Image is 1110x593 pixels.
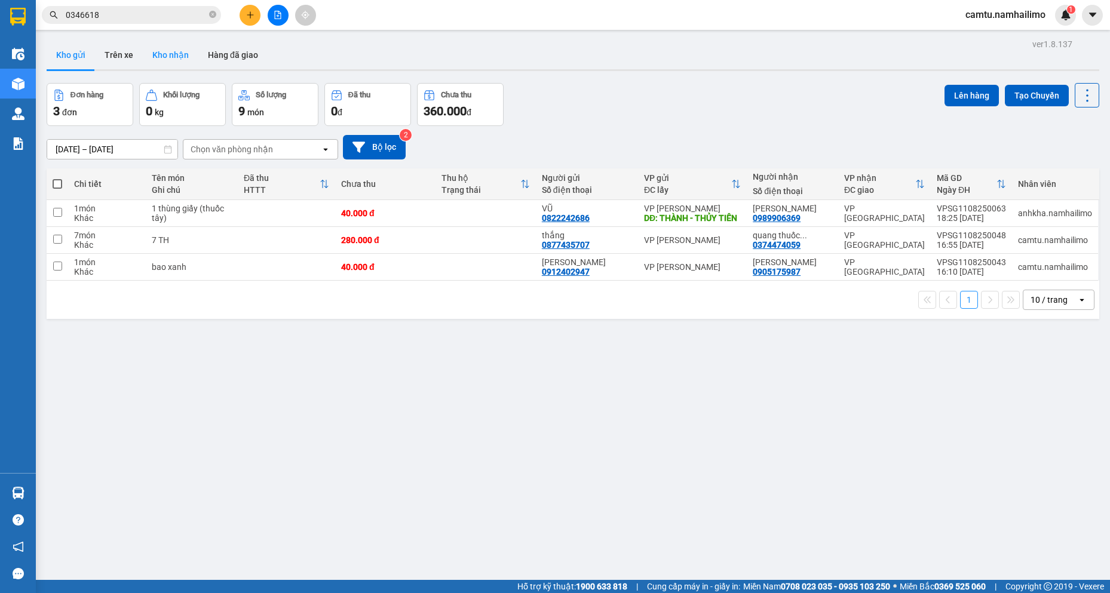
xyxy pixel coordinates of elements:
[937,173,996,183] div: Mã GD
[844,204,925,223] div: VP [GEOGRAPHIC_DATA]
[542,173,632,183] div: Người gửi
[12,487,24,499] img: warehouse-icon
[47,83,133,126] button: Đơn hàng3đơn
[238,168,335,200] th: Toggle SortBy
[6,6,173,51] li: Nam Hải Limousine
[6,6,48,48] img: logo.jpg
[542,185,632,195] div: Số điện thoại
[62,107,77,117] span: đơn
[12,107,24,120] img: warehouse-icon
[644,262,741,272] div: VP [PERSON_NAME]
[753,231,832,240] div: quang thuốc 0708001532
[937,240,1006,250] div: 16:55 [DATE]
[12,48,24,60] img: warehouse-icon
[844,231,925,250] div: VP [GEOGRAPHIC_DATA]
[74,204,140,213] div: 1 món
[74,213,140,223] div: Khác
[70,91,103,99] div: Đơn hàng
[244,185,320,195] div: HTTT
[143,41,198,69] button: Kho nhận
[1018,179,1092,189] div: Nhân viên
[400,129,412,141] sup: 2
[1018,208,1092,218] div: anhkha.namhailimo
[321,145,330,154] svg: open
[256,91,286,99] div: Số lượng
[638,168,747,200] th: Toggle SortBy
[232,83,318,126] button: Số lượng9món
[644,235,741,245] div: VP [PERSON_NAME]
[343,135,406,159] button: Bộ lọc
[838,168,931,200] th: Toggle SortBy
[152,235,232,245] div: 7 TH
[295,5,316,26] button: aim
[152,204,232,223] div: 1 thùng giấy (thuốc tây)
[647,580,740,593] span: Cung cấp máy in - giấy in:
[152,173,232,183] div: Tên món
[74,267,140,276] div: Khác
[424,104,467,118] span: 360.000
[1082,5,1103,26] button: caret-down
[74,257,140,267] div: 1 món
[995,580,996,593] span: |
[937,185,996,195] div: Ngày ĐH
[74,240,140,250] div: Khác
[753,240,801,250] div: 0374474059
[209,10,216,21] span: close-circle
[956,7,1055,22] span: camtu.namhailimo
[13,541,24,552] span: notification
[517,580,627,593] span: Hỗ trợ kỹ thuật:
[417,83,504,126] button: Chưa thu360.000đ
[636,580,638,593] span: |
[753,172,832,182] div: Người nhận
[945,85,999,106] button: Lên hàng
[146,104,152,118] span: 0
[348,91,370,99] div: Đã thu
[441,173,520,183] div: Thu hộ
[644,173,731,183] div: VP gửi
[576,582,627,591] strong: 1900 633 818
[960,291,978,309] button: 1
[743,580,890,593] span: Miền Nam
[95,41,143,69] button: Trên xe
[542,213,590,223] div: 0822242686
[341,262,430,272] div: 40.000 đ
[1005,85,1069,106] button: Tạo Chuyến
[753,204,832,213] div: THÙY TIÊN
[644,204,741,213] div: VP [PERSON_NAME]
[324,83,411,126] button: Đã thu0đ
[542,240,590,250] div: 0877435707
[163,91,200,99] div: Khối lượng
[198,41,268,69] button: Hàng đã giao
[844,173,915,183] div: VP nhận
[1087,10,1098,20] span: caret-down
[268,5,289,26] button: file-add
[191,143,273,155] div: Chọn văn phòng nhận
[47,41,95,69] button: Kho gửi
[1031,294,1068,306] div: 10 / trang
[1032,38,1072,51] div: ver 1.8.137
[753,186,832,196] div: Số điện thoại
[238,104,245,118] span: 9
[331,104,338,118] span: 0
[13,514,24,526] span: question-circle
[441,91,471,99] div: Chưa thu
[542,231,632,240] div: thắng
[338,107,342,117] span: đ
[542,267,590,276] div: 0912402947
[1018,262,1092,272] div: camtu.namhailimo
[441,185,520,195] div: Trạng thái
[66,8,207,21] input: Tìm tên, số ĐT hoặc mã đơn
[12,137,24,150] img: solution-icon
[800,231,807,240] span: ...
[301,11,309,19] span: aim
[644,185,731,195] div: ĐC lấy
[900,580,986,593] span: Miền Bắc
[155,107,164,117] span: kg
[844,185,915,195] div: ĐC giao
[341,235,430,245] div: 280.000 đ
[1077,295,1087,305] svg: open
[244,173,320,183] div: Đã thu
[274,11,282,19] span: file-add
[753,213,801,223] div: 0989906369
[152,262,232,272] div: bao xanh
